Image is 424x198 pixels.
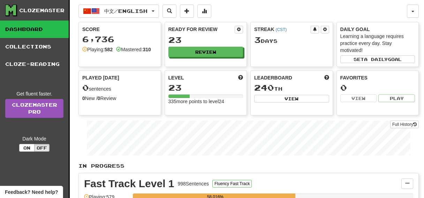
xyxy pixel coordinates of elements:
div: New / Review [82,95,157,102]
button: Off [34,144,50,152]
span: Score more points to level up [238,74,243,81]
div: sentences [82,83,157,92]
div: Mastered: [116,46,151,53]
span: 0 [82,83,89,92]
span: 3 [254,35,261,45]
span: This week in points, UTC [324,74,329,81]
div: 998 Sentences [178,180,209,187]
button: Search sentences [162,5,176,18]
div: Dark Mode [5,135,63,142]
div: Playing: [82,46,113,53]
div: Learning a language requires practice every day. Stay motivated! [340,33,415,54]
div: Day s [254,36,329,45]
button: View [340,94,377,102]
button: Full History [390,121,419,128]
div: 6,736 [82,35,157,44]
div: Favorites [340,74,415,81]
button: More stats [197,5,211,18]
div: Fast Track Level 1 [84,178,174,189]
button: Add sentence to collection [180,5,194,18]
a: (CST) [275,27,287,32]
button: On [19,144,35,152]
span: Level [168,74,184,81]
span: Leaderboard [254,74,292,81]
div: Daily Goal [340,26,415,33]
div: Get fluent faster. [5,90,63,97]
p: In Progress [78,162,419,169]
div: Score [82,26,157,33]
strong: 0 [82,96,85,101]
div: th [254,83,329,92]
span: Open feedback widget [5,189,58,196]
div: 0 [340,83,415,92]
button: Seta dailygoal [340,55,415,63]
div: 23 [168,36,243,44]
div: 23 [168,83,243,92]
button: Review [168,47,243,57]
div: 335 more points to level 24 [168,98,243,105]
div: Streak [254,26,311,33]
span: Played [DATE] [82,74,119,81]
strong: 0 [98,96,100,101]
strong: 310 [143,47,151,52]
button: Play [378,94,415,102]
span: 中文 / English [104,8,147,14]
span: 240 [254,83,274,92]
button: View [254,95,329,102]
a: ClozemasterPro [5,99,63,118]
strong: 582 [105,47,113,52]
span: a daily [364,57,388,62]
button: Fluency Fast Track [212,180,252,188]
div: Clozemaster [19,7,65,14]
button: 中文/English [78,5,159,18]
div: Ready for Review [168,26,235,33]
